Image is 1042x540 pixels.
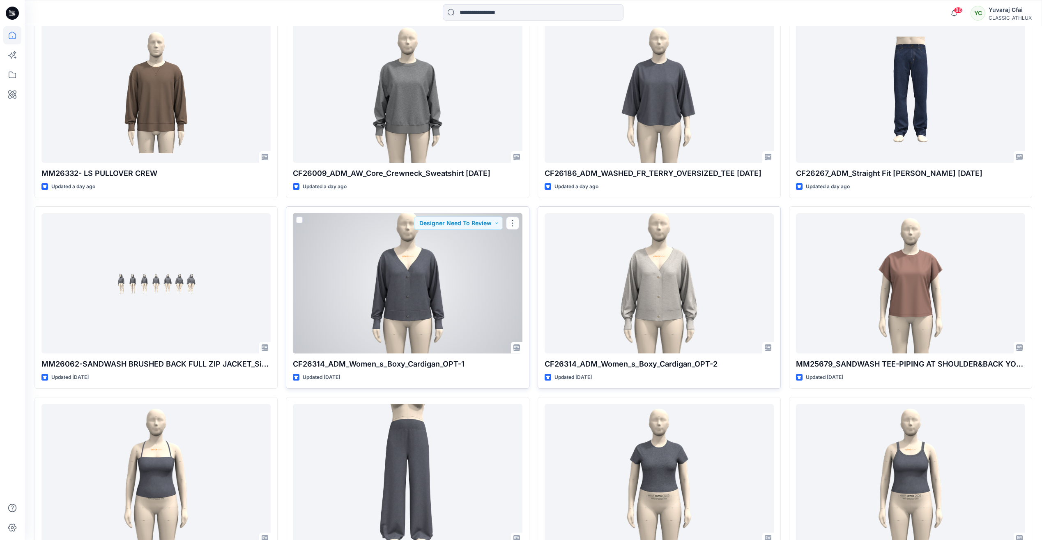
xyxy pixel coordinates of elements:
a: CF26314_ADM_Women_s_Boxy_Cardigan_OPT-2 [545,213,774,353]
p: Updated [DATE] [51,373,89,382]
a: CF26186_ADM_WASHED_FR_TERRY_OVERSIZED_TEE 12OCT25 [545,23,774,163]
p: CF26186_ADM_WASHED_FR_TERRY_OVERSIZED_TEE [DATE] [545,168,774,179]
p: Updated [DATE] [303,373,340,382]
p: Updated a day ago [303,182,347,191]
p: MM26062-SANDWASH BRUSHED BACK FULL ZIP JACKET_Size Set [41,358,271,370]
div: CLASSIC_ATHLUX [989,15,1032,21]
p: MM26332- LS PULLOVER CREW [41,168,271,179]
p: CF26267_ADM_Straight Fit [PERSON_NAME] [DATE] [796,168,1025,179]
a: CF26009_ADM_AW_Core_Crewneck_Sweatshirt 13OCT25 [293,23,522,163]
p: CF26009_ADM_AW_Core_Crewneck_Sweatshirt [DATE] [293,168,522,179]
p: Updated a day ago [554,182,598,191]
p: Updated a day ago [51,182,95,191]
a: MM26062-SANDWASH BRUSHED BACK FULL ZIP JACKET_Size Set [41,213,271,353]
p: Updated [DATE] [806,373,843,382]
div: Yuvaraj Cfai [989,5,1032,15]
a: MM26332- LS PULLOVER CREW [41,23,271,163]
div: YC [971,6,985,21]
a: CF26267_ADM_Straight Fit Jean 13OCT25 [796,23,1025,163]
span: 86 [954,7,963,14]
p: Updated [DATE] [554,373,592,382]
p: CF26314_ADM_Women_s_Boxy_Cardigan_OPT-2 [545,358,774,370]
p: CF26314_ADM_Women_s_Boxy_Cardigan_OPT-1 [293,358,522,370]
a: MM25679_SANDWASH TEE-PIPING AT SHOULDER&BACK YOKE [796,213,1025,353]
p: Updated a day ago [806,182,850,191]
p: MM25679_SANDWASH TEE-PIPING AT SHOULDER&BACK YOKE [796,358,1025,370]
a: CF26314_ADM_Women_s_Boxy_Cardigan_OPT-1 [293,213,522,353]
